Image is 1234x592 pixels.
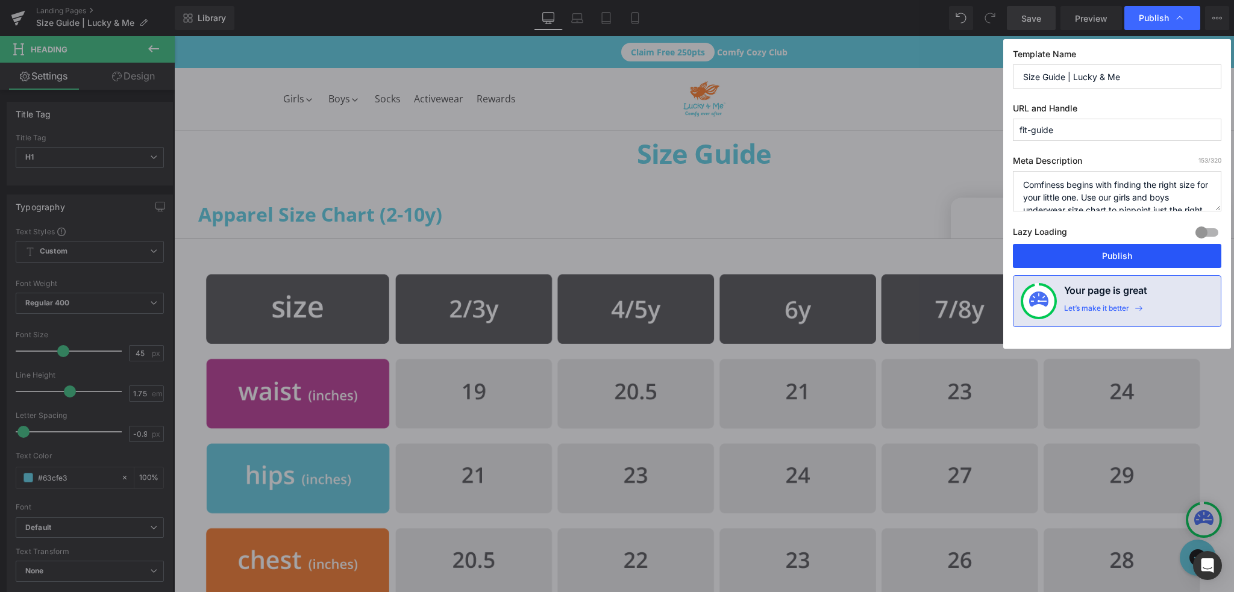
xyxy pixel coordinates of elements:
[1013,224,1067,244] label: Lazy Loading
[1013,244,1221,268] button: Publish
[108,10,952,22] span: Comfy Cozy Club
[507,45,553,81] img: Lucky & Me
[234,42,297,84] a: Activewear
[1013,155,1221,171] label: Meta Description
[1013,171,1221,211] textarea: Comfiness begins with finding the right size for your little one. Use our girls and boys underwea...
[149,42,198,84] a: Boys
[1198,157,1221,164] span: /320
[108,42,152,84] a: Girls
[297,42,342,84] a: Rewards
[1013,103,1221,119] label: URL and Handle
[1139,13,1169,23] span: Publish
[447,7,540,26] span: Claim Free 250pts
[195,42,234,84] a: Socks
[108,42,342,84] ul: New Main Menu
[1000,499,1048,544] iframe: Gorgias live chat messenger
[24,165,268,191] strong: Apparel Size Chart (2-10y)
[1029,291,1048,311] img: onboarding-status.svg
[1064,304,1129,319] div: Let’s make it better
[1064,283,1147,304] h4: Your page is great
[1193,551,1222,580] div: Open Intercom Messenger
[1013,49,1221,64] label: Template Name
[1198,157,1208,164] span: 153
